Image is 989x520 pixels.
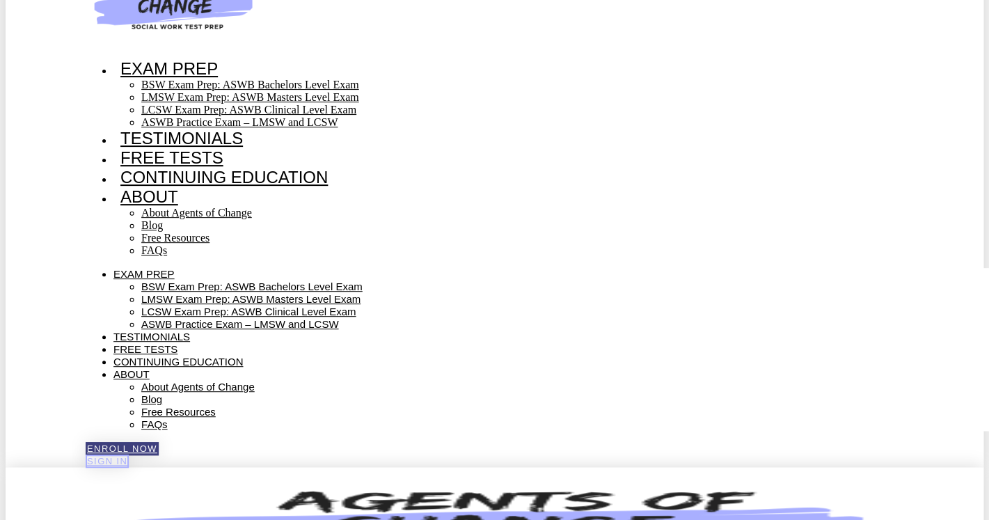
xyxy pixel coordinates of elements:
[86,59,535,257] nav: Menu
[113,368,150,380] a: About
[113,129,250,148] a: Testimonials
[141,393,162,405] a: Blog
[113,168,335,187] a: Continuing Education
[113,356,243,368] a: Continuing Education
[86,442,159,455] a: Enroll Now
[113,79,535,129] ul: Exam Prep
[141,116,338,128] a: ASWB Practice Exam – LMSW and LCSW
[141,79,359,90] a: BSW Exam Prep: ASWB Bachelors Level Exam
[113,148,230,167] a: Free Tests
[141,91,359,103] a: LMSW Exam Prep: ASWB Masters Level Exam
[113,331,190,342] a: Testimonials
[87,456,127,466] span: SIGN IN
[141,318,338,330] a: ASWB Practice Exam – LMSW and LCSW
[113,207,535,257] ul: About
[141,293,361,305] a: LMSW Exam Prep: ASWB Masters Level Exam
[87,443,157,454] span: Enroll Now
[141,232,209,244] a: Free Resources
[141,306,356,317] a: LCSW Exam Prep: ASWB Clinical Level Exam
[86,455,129,468] a: SIGN IN
[113,187,185,206] a: About
[141,219,163,231] a: Blog
[141,418,168,430] a: FAQs
[113,268,175,280] a: Exam Prep
[141,104,356,116] a: LCSW Exam Prep: ASWB Clinical Level Exam
[141,281,363,292] a: BSW Exam Prep: ASWB Bachelors Level Exam
[141,406,216,418] a: Free Resources
[141,244,167,256] a: FAQs
[113,59,225,78] a: Exam Prep
[141,207,252,219] a: About Agents of Change
[141,381,255,393] a: About Agents of Change
[113,343,177,355] a: Free Tests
